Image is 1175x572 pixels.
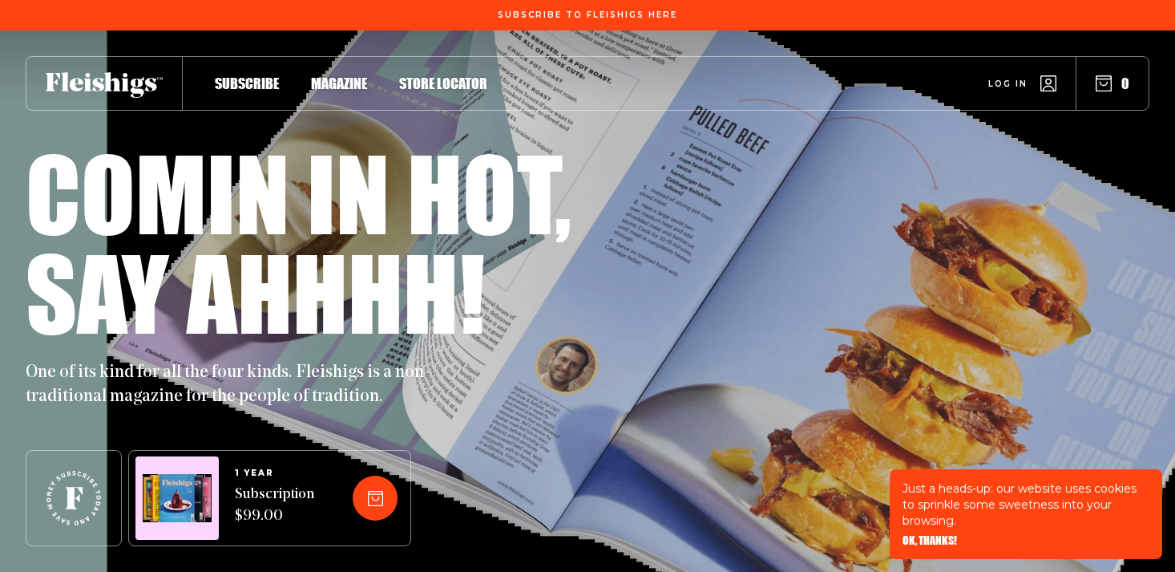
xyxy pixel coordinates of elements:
span: Subscribe To Fleishigs Here [498,10,677,20]
p: One of its kind for all the four kinds. Fleishigs is a non-traditional magazine for the people of... [26,361,442,409]
a: 1 YEARSubscription $99.00 [235,469,314,528]
span: Magazine [311,75,367,92]
a: Magazine [311,72,367,94]
a: Subscribe [215,72,279,94]
span: Subscribe [215,75,279,92]
img: Magazines image [143,474,212,523]
button: 0 [1096,75,1129,92]
a: Subscribe To Fleishigs Here [495,10,680,18]
h1: Comin in hot, [26,143,571,242]
p: Just a heads-up: our website uses cookies to sprinkle some sweetness into your browsing. [902,481,1149,529]
span: 1 YEAR [235,469,314,478]
a: Store locator [399,72,487,94]
button: OK, THANKS! [902,535,957,546]
span: Subscription $99.00 [235,485,314,528]
span: Store locator [399,75,487,92]
h1: Say ahhhh! [26,242,485,342]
